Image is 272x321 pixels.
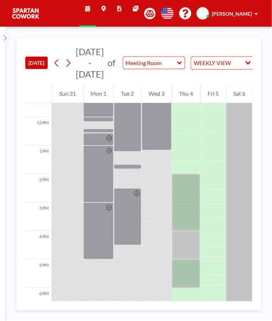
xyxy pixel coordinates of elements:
[25,288,52,316] div: 6 PM
[226,85,252,103] div: Sat 6
[172,85,200,103] div: Thu 4
[234,58,241,68] input: Search for option
[25,146,52,174] div: 1 PM
[76,46,104,79] span: [DATE] - [DATE]
[25,231,52,259] div: 4 PM
[52,85,83,103] div: Sun 31
[25,202,52,231] div: 3 PM
[25,174,52,202] div: 2 PM
[25,57,48,69] button: [DATE]
[25,117,52,146] div: 12 PM
[212,11,252,17] span: [PERSON_NAME]
[25,259,52,288] div: 5 PM
[200,10,206,17] span: KS
[200,85,226,103] div: Fri 5
[11,6,40,21] img: organization-logo
[142,85,172,103] div: Wed 3
[83,85,114,103] div: Mon 1
[114,85,141,103] div: Tue 2
[123,57,178,69] input: Meeting Room
[108,57,115,68] span: of
[193,58,233,68] span: WEEKLY VIEW
[191,57,253,69] div: Search for option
